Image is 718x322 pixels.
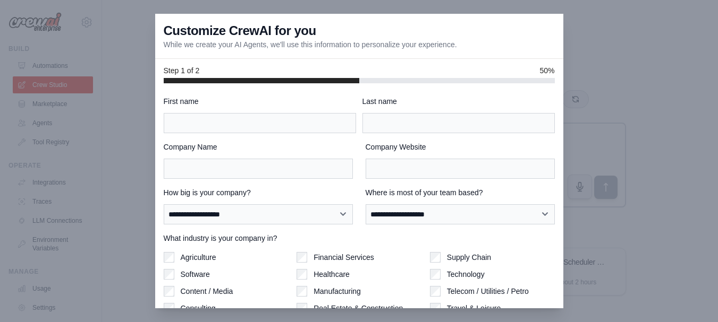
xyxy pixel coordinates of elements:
[447,269,485,280] label: Technology
[164,39,457,50] p: While we create your AI Agents, we'll use this information to personalize your experience.
[181,269,210,280] label: Software
[366,142,555,152] label: Company Website
[181,286,233,297] label: Content / Media
[314,269,350,280] label: Healthcare
[181,303,216,314] label: Consulting
[366,187,555,198] label: Where is most of your team based?
[314,252,374,263] label: Financial Services
[447,252,491,263] label: Supply Chain
[164,96,356,107] label: First name
[164,65,200,76] span: Step 1 of 2
[164,22,316,39] h3: Customize CrewAI for you
[314,286,361,297] label: Manufacturing
[164,187,353,198] label: How big is your company?
[539,65,554,76] span: 50%
[314,303,403,314] label: Real Estate & Construction
[164,142,353,152] label: Company Name
[447,286,529,297] label: Telecom / Utilities / Petro
[181,252,216,263] label: Agriculture
[164,233,555,243] label: What industry is your company in?
[362,96,555,107] label: Last name
[447,303,501,314] label: Travel & Leisure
